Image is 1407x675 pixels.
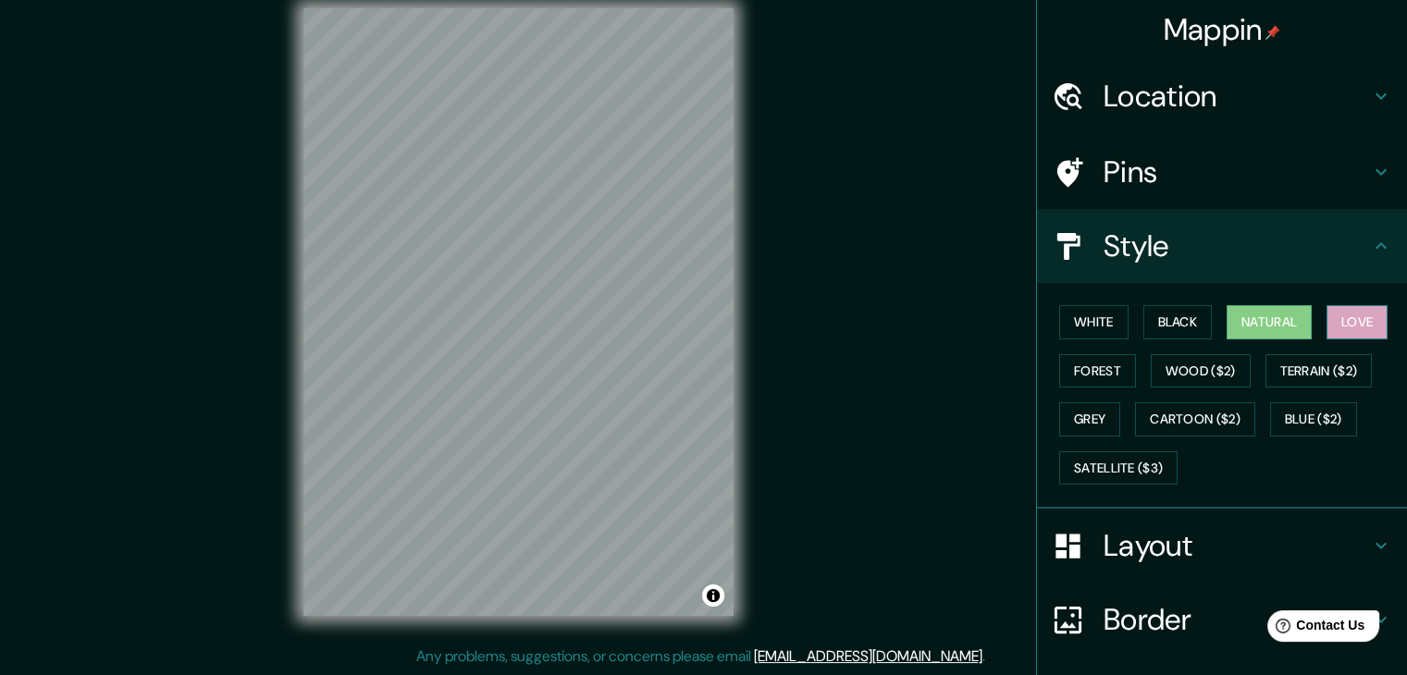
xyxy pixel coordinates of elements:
[1270,402,1357,436] button: Blue ($2)
[1104,601,1370,638] h4: Border
[1037,583,1407,657] div: Border
[1059,451,1178,485] button: Satellite ($3)
[985,645,988,668] div: .
[1059,305,1129,339] button: White
[1104,227,1370,264] h4: Style
[1104,78,1370,115] h4: Location
[1037,135,1407,209] div: Pins
[1242,603,1387,655] iframe: Help widget launcher
[1327,305,1388,339] button: Love
[1104,153,1370,190] h4: Pins
[1143,305,1213,339] button: Black
[1104,527,1370,564] h4: Layout
[988,645,992,668] div: .
[303,8,734,616] canvas: Map
[1135,402,1255,436] button: Cartoon ($2)
[1037,509,1407,583] div: Layout
[754,646,982,666] a: [EMAIL_ADDRESS][DOMAIN_NAME]
[1227,305,1312,339] button: Natural
[1164,11,1281,48] h4: Mappin
[1265,25,1280,40] img: pin-icon.png
[1059,402,1120,436] button: Grey
[1151,354,1251,388] button: Wood ($2)
[702,584,724,607] button: Toggle attribution
[1059,354,1136,388] button: Forest
[1265,354,1373,388] button: Terrain ($2)
[1037,209,1407,283] div: Style
[1037,59,1407,133] div: Location
[416,645,985,668] p: Any problems, suggestions, or concerns please email .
